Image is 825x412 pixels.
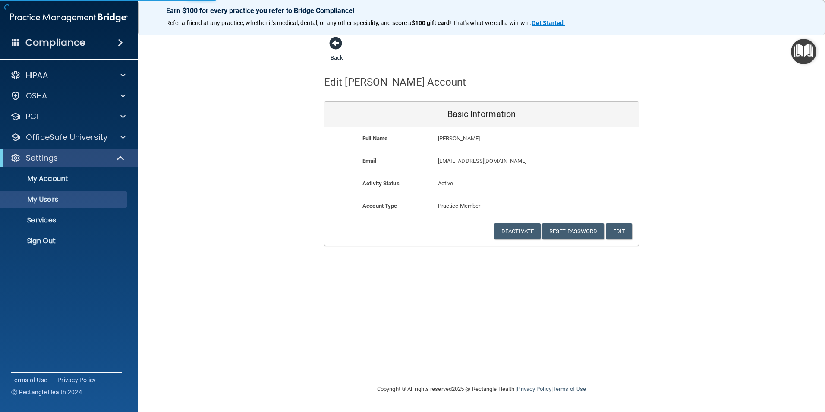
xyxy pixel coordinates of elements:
[10,70,126,80] a: HIPAA
[57,376,96,384] a: Privacy Policy
[324,76,466,88] h4: Edit [PERSON_NAME] Account
[10,132,126,143] a: OfficeSafe University
[542,223,604,239] button: Reset Password
[10,91,126,101] a: OSHA
[362,158,376,164] b: Email
[10,111,126,122] a: PCI
[324,102,639,127] div: Basic Information
[553,386,586,392] a: Terms of Use
[166,19,412,26] span: Refer a friend at any practice, whether it's medical, dental, or any other speciality, and score a
[6,195,123,204] p: My Users
[26,132,107,143] p: OfficeSafe University
[362,180,400,187] b: Activity Status
[532,19,564,26] strong: Get Started
[412,19,450,26] strong: $100 gift card
[26,91,47,101] p: OSHA
[6,174,123,183] p: My Account
[450,19,532,26] span: ! That's what we call a win-win.
[11,376,47,384] a: Terms of Use
[438,156,576,166] p: [EMAIL_ADDRESS][DOMAIN_NAME]
[166,6,797,15] p: Earn $100 for every practice you refer to Bridge Compliance!
[438,178,526,189] p: Active
[324,375,639,403] div: Copyright © All rights reserved 2025 @ Rectangle Health | |
[606,223,632,239] button: Edit
[438,201,526,211] p: Practice Member
[26,153,58,163] p: Settings
[26,70,48,80] p: HIPAA
[26,111,38,122] p: PCI
[11,388,82,396] span: Ⓒ Rectangle Health 2024
[532,19,565,26] a: Get Started
[6,237,123,245] p: Sign Out
[6,216,123,225] p: Services
[517,386,551,392] a: Privacy Policy
[25,37,85,49] h4: Compliance
[362,135,387,142] b: Full Name
[10,153,125,163] a: Settings
[331,44,343,61] a: Back
[791,39,816,64] button: Open Resource Center
[494,223,541,239] button: Deactivate
[362,203,397,209] b: Account Type
[438,133,576,144] p: [PERSON_NAME]
[10,9,128,26] img: PMB logo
